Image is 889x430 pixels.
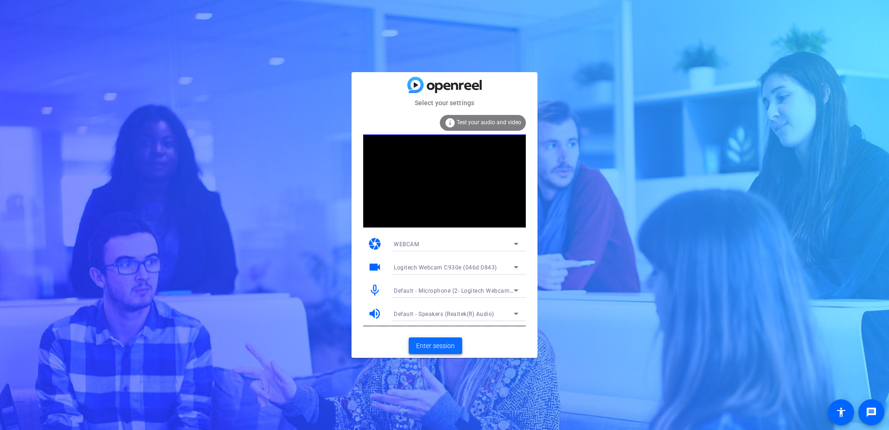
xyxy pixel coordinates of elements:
[352,98,537,108] mat-card-subtitle: Select your settings
[416,341,455,351] span: Enter session
[368,307,382,321] mat-icon: volume_up
[394,241,419,248] span: WEBCAM
[444,117,456,128] mat-icon: info
[836,407,847,418] mat-icon: accessibility
[394,311,494,317] span: Default - Speakers (Realtek(R) Audio)
[866,407,877,418] mat-icon: message
[394,287,566,294] span: Default - Microphone (2- Logitech Webcam C930e) (046d:0843)
[394,264,497,271] span: Logitech Webcam C930e (046d:0843)
[368,237,382,251] mat-icon: camera
[409,337,462,354] button: Enter session
[457,119,521,126] span: Test your audio and video
[368,283,382,297] mat-icon: mic_none
[368,260,382,274] mat-icon: videocam
[407,77,482,93] img: blue-gradient.svg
